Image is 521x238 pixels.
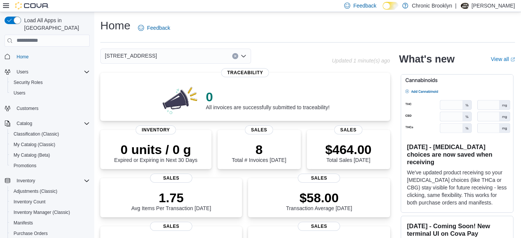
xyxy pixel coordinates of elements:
button: Inventory Count [8,197,93,207]
a: Users [11,88,28,98]
span: Promotions [14,163,37,169]
button: Users [8,88,93,98]
button: Inventory [2,175,93,186]
p: [PERSON_NAME] [472,1,515,10]
button: Inventory [14,176,38,185]
h3: [DATE] - [MEDICAL_DATA] choices are now saved when receiving [407,143,507,166]
span: Classification (Classic) [11,130,90,139]
span: Inventory Count [11,197,90,206]
span: Inventory [14,176,90,185]
a: Home [14,52,32,61]
span: Users [17,69,28,75]
span: Sales [245,125,273,134]
span: Inventory Manager (Classic) [11,208,90,217]
span: Adjustments (Classic) [14,188,57,194]
button: Classification (Classic) [8,129,93,139]
span: Home [14,52,90,61]
span: Adjustments (Classic) [11,187,90,196]
p: 0 [206,89,329,104]
button: Security Roles [8,77,93,88]
a: View allExternal link [491,56,515,62]
span: Sales [298,174,340,183]
span: Customers [14,104,90,113]
span: Feedback [147,24,170,32]
span: Sales [150,174,192,183]
span: Inventory [17,178,35,184]
span: Feedback [353,2,376,9]
span: Customers [17,105,38,111]
span: Purchase Orders [14,230,48,236]
input: Dark Mode [383,2,398,10]
span: Traceability [221,68,269,77]
button: Promotions [8,160,93,171]
svg: External link [510,57,515,62]
span: Promotions [11,161,90,170]
button: Adjustments (Classic) [8,186,93,197]
p: We've updated product receiving so your [MEDICAL_DATA] choices (like THCa or CBG) stay visible fo... [407,169,507,206]
img: 0 [161,85,200,115]
span: Inventory Count [14,199,46,205]
span: My Catalog (Classic) [14,142,55,148]
span: Sales [298,222,340,231]
div: BIll Morales [460,1,469,10]
p: Updated 1 minute(s) ago [332,58,390,64]
button: My Catalog (Beta) [8,150,93,160]
p: 8 [232,142,286,157]
p: $58.00 [286,190,352,205]
p: Chronic Brooklyn [412,1,452,10]
p: 1.75 [131,190,211,205]
button: Open list of options [241,53,247,59]
h1: Home [100,18,130,33]
span: Catalog [14,119,90,128]
div: Avg Items Per Transaction [DATE] [131,190,211,211]
button: Customers [2,103,93,114]
h2: What's new [399,53,455,65]
a: Purchase Orders [11,229,51,238]
a: Adjustments (Classic) [11,187,60,196]
span: Inventory Manager (Classic) [14,209,70,215]
button: Inventory Manager (Classic) [8,207,93,218]
button: Clear input [232,53,238,59]
a: Feedback [135,20,173,35]
button: Home [2,51,93,62]
span: Catalog [17,121,32,127]
a: My Catalog (Classic) [11,140,58,149]
span: Sales [150,222,192,231]
a: Promotions [11,161,40,170]
a: Manifests [11,218,36,227]
span: Security Roles [14,79,43,85]
p: | [455,1,457,10]
p: 0 units / 0 g [114,142,198,157]
span: My Catalog (Classic) [11,140,90,149]
p: $464.00 [325,142,372,157]
span: My Catalog (Beta) [14,152,50,158]
span: Sales [334,125,363,134]
span: Home [17,54,29,60]
a: Inventory Manager (Classic) [11,208,73,217]
div: Expired or Expiring in Next 30 Days [114,142,198,163]
button: Users [2,67,93,77]
button: Catalog [2,118,93,129]
a: Customers [14,104,41,113]
span: Inventory [136,125,176,134]
span: Manifests [11,218,90,227]
button: Catalog [14,119,35,128]
span: Users [14,90,25,96]
span: Load All Apps in [GEOGRAPHIC_DATA] [21,17,90,32]
div: Total # Invoices [DATE] [232,142,286,163]
span: My Catalog (Beta) [11,151,90,160]
span: Classification (Classic) [14,131,59,137]
a: Inventory Count [11,197,49,206]
a: Security Roles [11,78,46,87]
a: Classification (Classic) [11,130,62,139]
span: Users [11,88,90,98]
div: Total Sales [DATE] [325,142,372,163]
button: My Catalog (Classic) [8,139,93,150]
button: Manifests [8,218,93,228]
button: Users [14,67,31,76]
span: Purchase Orders [11,229,90,238]
a: My Catalog (Beta) [11,151,53,160]
span: [STREET_ADDRESS] [105,51,157,60]
span: Security Roles [11,78,90,87]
